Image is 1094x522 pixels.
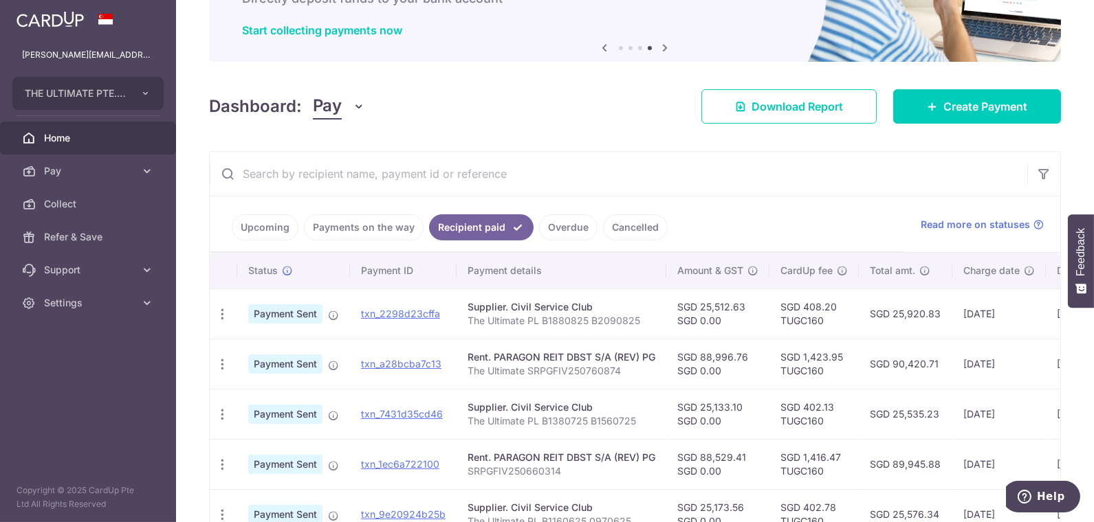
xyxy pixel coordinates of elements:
p: The Ultimate SRPGFIV250760874 [468,364,655,378]
h4: Dashboard: [209,94,302,119]
div: Supplier. Civil Service Club [468,300,655,314]
div: Supplier. Civil Service Club [468,400,655,414]
th: Payment ID [350,253,457,288]
span: Payment Sent [248,405,322,424]
span: CardUp fee [780,264,833,277]
td: SGD 25,920.83 [859,288,952,339]
td: [DATE] [952,439,1046,489]
span: Home [44,131,135,145]
td: SGD 1,416.47 TUGC160 [769,439,859,489]
a: Start collecting payments now [242,23,402,37]
a: Cancelled [603,214,668,240]
button: Pay [313,93,366,120]
td: SGD 90,420.71 [859,339,952,389]
button: Feedback - Show survey [1068,214,1094,308]
span: Refer & Save [44,230,135,244]
a: Read more on statuses [921,218,1044,231]
th: Payment details [457,253,666,288]
p: [PERSON_NAME][EMAIL_ADDRESS][DOMAIN_NAME] [22,48,154,62]
input: Search by recipient name, payment id or reference [210,152,1027,196]
span: Download Report [752,98,843,115]
a: txn_a28bcba7c13 [361,358,441,370]
span: THE ULTIMATE PTE. LTD. [25,87,127,100]
span: Create Payment [943,98,1027,115]
span: Payment Sent [248,304,322,324]
td: SGD 25,535.23 [859,389,952,439]
td: SGD 88,996.76 SGD 0.00 [666,339,769,389]
p: The Ultimate PL B1380725 B1560725 [468,414,655,428]
span: Total amt. [870,264,915,277]
td: SGD 89,945.88 [859,439,952,489]
td: SGD 1,423.95 TUGC160 [769,339,859,389]
span: Read more on statuses [921,218,1030,231]
img: CardUp [17,11,84,27]
a: Download Report [701,89,877,124]
td: [DATE] [952,389,1046,439]
span: Payment Sent [248,354,322,374]
span: Payment Sent [248,455,322,474]
td: SGD 25,512.63 SGD 0.00 [666,288,769,339]
a: txn_1ec6a722100 [361,458,439,470]
td: SGD 402.13 TUGC160 [769,389,859,439]
td: SGD 408.20 TUGC160 [769,288,859,339]
a: txn_2298d23cffa [361,308,440,319]
span: Amount & GST [677,264,743,277]
span: Settings [44,296,135,310]
span: Pay [44,164,135,178]
a: Payments on the way [304,214,424,240]
a: txn_7431d35cd46 [361,408,443,420]
span: Feedback [1075,228,1087,276]
button: THE ULTIMATE PTE. LTD. [12,77,164,110]
a: Upcoming [232,214,298,240]
a: Recipient paid [429,214,534,240]
div: Rent. PARAGON REIT DBST S/A (REV) PG [468,451,655,464]
a: Create Payment [893,89,1061,124]
td: SGD 25,133.10 SGD 0.00 [666,389,769,439]
div: Rent. PARAGON REIT DBST S/A (REV) PG [468,350,655,364]
iframe: Opens a widget where you can find more information [1006,481,1080,515]
p: SRPGFIV250660314 [468,464,655,478]
span: Pay [313,93,342,120]
a: Overdue [539,214,598,240]
td: [DATE] [952,339,1046,389]
p: The Ultimate PL B1880825 B2090825 [468,314,655,328]
span: Collect [44,197,135,211]
a: txn_9e20924b25b [361,508,446,520]
span: Support [44,263,135,277]
td: SGD 88,529.41 SGD 0.00 [666,439,769,489]
span: Status [248,264,278,277]
span: Charge date [963,264,1020,277]
td: [DATE] [952,288,1046,339]
div: Supplier. Civil Service Club [468,501,655,514]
